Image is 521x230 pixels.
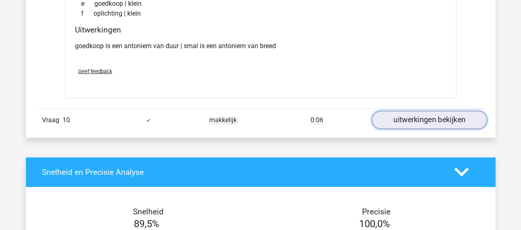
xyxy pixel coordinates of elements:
[81,9,93,19] span: f
[134,218,159,230] span: 89,5%
[75,9,446,19] div: oplichting | klein
[75,41,446,51] p: goedkoop is een antoniem van duur | smal is een antoniem van breed
[63,116,70,124] span: 10
[75,25,446,35] h4: Uitwerkingen
[359,218,390,230] span: 100,0%
[371,111,486,129] a: uitwerkingen bekijken
[270,207,483,216] h4: Precisie
[311,116,323,124] span: 0:06
[78,68,112,74] span: Geef feedback
[42,167,442,177] h4: Snelheid en Precisie Analyse
[42,207,255,216] h4: Snelheid
[42,115,63,125] span: Vraag
[209,116,237,124] span: makkelijk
